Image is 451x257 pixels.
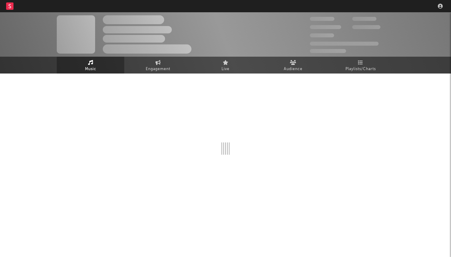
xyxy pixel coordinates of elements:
a: Audience [259,57,327,74]
span: Music [85,66,96,73]
a: Playlists/Charts [327,57,394,74]
span: 50,000,000 Monthly Listeners [310,42,379,46]
span: Playlists/Charts [345,66,376,73]
span: Engagement [146,66,170,73]
span: 1,000,000 [352,25,380,29]
a: Live [192,57,259,74]
span: 100,000 [310,33,334,37]
span: Jump Score: 85.0 [310,49,346,53]
span: 300,000 [310,17,334,21]
span: 50,000,000 [310,25,341,29]
span: 100,000 [352,17,376,21]
a: Engagement [124,57,192,74]
span: Audience [284,66,303,73]
span: Live [222,66,229,73]
a: Music [57,57,124,74]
